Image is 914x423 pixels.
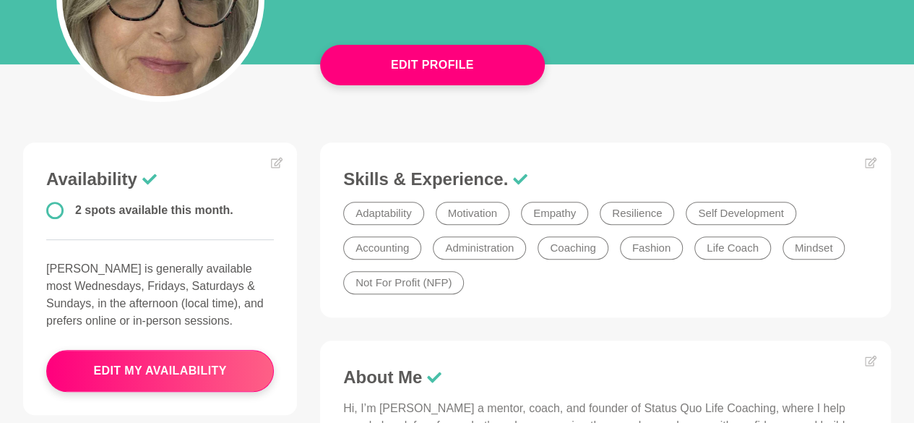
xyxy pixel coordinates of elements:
span: 2 spots available this month. [75,204,233,216]
button: edit my availability [46,350,274,392]
p: [PERSON_NAME] is generally available most Wednesdays, Fridays, Saturdays & Sundays, in the aftern... [46,260,274,330]
h3: Availability [46,168,274,190]
h3: Skills & Experience. [343,168,868,190]
h3: About Me [343,367,868,388]
button: Edit Profile [320,45,545,85]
